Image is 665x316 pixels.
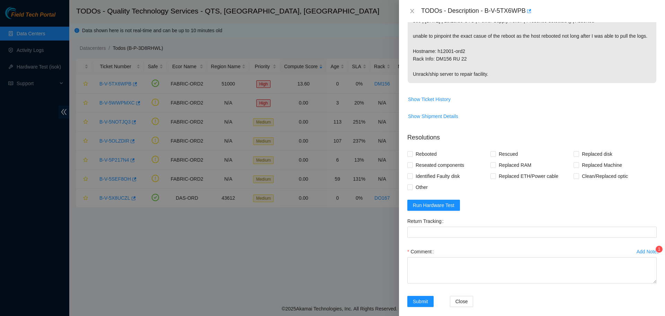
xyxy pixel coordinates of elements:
span: Replaced RAM [496,160,534,171]
div: TODOs - Description - B-V-5TX6WPB [421,6,657,17]
span: Close [455,298,468,305]
span: Show Shipment Details [408,112,458,120]
span: Submit [413,298,428,305]
span: Run Hardware Test [413,201,454,209]
span: Rebooted [413,148,440,160]
span: Reseated components [413,160,467,171]
span: 1 [658,247,660,252]
label: Comment [407,246,436,257]
label: Return Tracking [407,216,446,227]
sup: 1 [656,246,663,253]
button: Show Ticket History [408,94,451,105]
input: Return Tracking [407,227,657,238]
span: close [409,8,415,14]
span: Clean/Replaced optic [579,171,631,182]
span: Rescued [496,148,521,160]
span: Identified Faulty disk [413,171,463,182]
button: Add Notes1 [636,246,659,257]
button: Show Shipment Details [408,111,459,122]
button: Close [407,8,417,15]
span: Other [413,182,431,193]
span: Replaced ETH/Power cable [496,171,561,182]
div: Add Notes [637,249,659,254]
span: Replaced Machine [579,160,625,171]
button: Run Hardware Test [407,200,460,211]
textarea: Comment [407,257,657,283]
button: Close [450,296,473,307]
span: Show Ticket History [408,96,451,103]
p: Resolutions [407,127,657,142]
button: Submit [407,296,434,307]
span: Replaced disk [579,148,615,160]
